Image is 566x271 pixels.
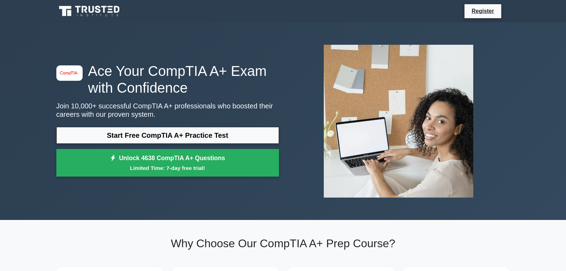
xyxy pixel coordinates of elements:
a: Unlock 4638 CompTIA A+ QuestionsLimited Time: 7-day free trial! [56,149,279,177]
h2: Why Choose Our CompTIA A+ Prep Course? [56,237,510,250]
h1: Ace Your CompTIA A+ Exam with Confidence [56,63,279,96]
a: Start Free CompTIA A+ Practice Test [56,127,279,144]
p: Join 10,000+ successful CompTIA A+ professionals who boosted their careers with our proven system. [56,102,279,119]
a: Register [467,7,498,15]
small: Limited Time: 7-day free trial! [65,164,270,172]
